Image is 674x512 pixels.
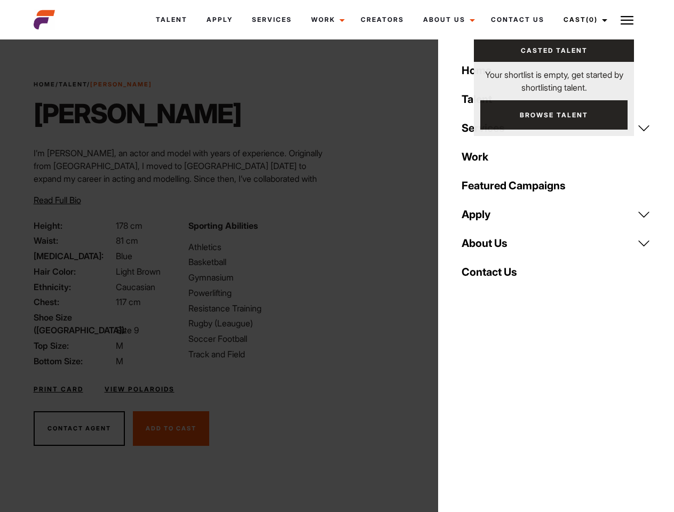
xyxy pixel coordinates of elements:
[197,5,242,34] a: Apply
[34,250,114,262] span: [MEDICAL_DATA]:
[116,297,141,307] span: 117 cm
[188,255,330,268] li: Basketball
[455,85,657,114] a: Talent
[455,200,657,229] a: Apply
[188,271,330,284] li: Gymnasium
[351,5,414,34] a: Creators
[34,81,55,88] a: Home
[34,80,152,89] span: / /
[34,355,114,367] span: Bottom Size:
[188,241,330,253] li: Athletics
[59,81,87,88] a: Talent
[34,234,114,247] span: Waist:
[188,332,330,345] li: Soccer Football
[34,219,114,232] span: Height:
[480,100,628,130] a: Browse Talent
[34,295,114,308] span: Chest:
[362,68,621,391] video: Your browser does not support the video tag.
[116,220,142,231] span: 178 cm
[455,114,657,142] a: Services
[116,325,139,335] span: Size 9
[455,56,657,85] a: Home
[34,194,81,206] button: Read Full Bio
[116,266,161,277] span: Light Brown
[455,229,657,258] a: About Us
[188,302,330,315] li: Resistance Training
[554,5,614,34] a: Cast(0)
[302,5,351,34] a: Work
[474,39,634,62] a: Casted Talent
[34,311,114,337] span: Shoe Size ([GEOGRAPHIC_DATA]):
[146,425,196,432] span: Add To Cast
[188,220,258,231] strong: Sporting Abilities
[105,385,175,394] a: View Polaroids
[34,147,331,236] p: I’m [PERSON_NAME], an actor and model with years of experience. Originally from [GEOGRAPHIC_DATA]...
[146,5,197,34] a: Talent
[414,5,481,34] a: About Us
[455,142,657,171] a: Work
[116,251,132,261] span: Blue
[34,9,55,30] img: cropped-aefm-brand-fav-22-square.png
[34,339,114,352] span: Top Size:
[34,195,81,205] span: Read Full Bio
[116,356,123,366] span: M
[481,5,554,34] a: Contact Us
[34,385,83,394] a: Print Card
[586,15,598,23] span: (0)
[133,411,209,446] button: Add To Cast
[34,265,114,278] span: Hair Color:
[188,317,330,330] li: Rugby (Leaugue)
[34,98,241,130] h1: [PERSON_NAME]
[34,281,114,293] span: Ethnicity:
[116,340,123,351] span: M
[188,348,330,361] li: Track and Field
[455,171,657,200] a: Featured Campaigns
[90,81,152,88] strong: [PERSON_NAME]
[455,258,657,286] a: Contact Us
[188,286,330,299] li: Powerlifting
[116,235,138,246] span: 81 cm
[621,14,633,27] img: Burger icon
[242,5,302,34] a: Services
[34,411,125,446] button: Contact Agent
[474,62,634,94] p: Your shortlist is empty, get started by shortlisting talent.
[116,282,155,292] span: Caucasian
